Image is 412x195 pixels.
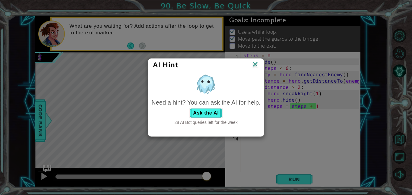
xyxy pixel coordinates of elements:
[151,119,260,125] div: 28 AI Bot queries left for the week
[251,60,259,69] img: IconClose.svg
[153,61,178,69] span: AI Hint
[195,73,217,95] img: AI Hint Animal
[189,108,223,118] button: Ask the AI
[151,98,260,107] div: Need a hint? You can ask the AI for help.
